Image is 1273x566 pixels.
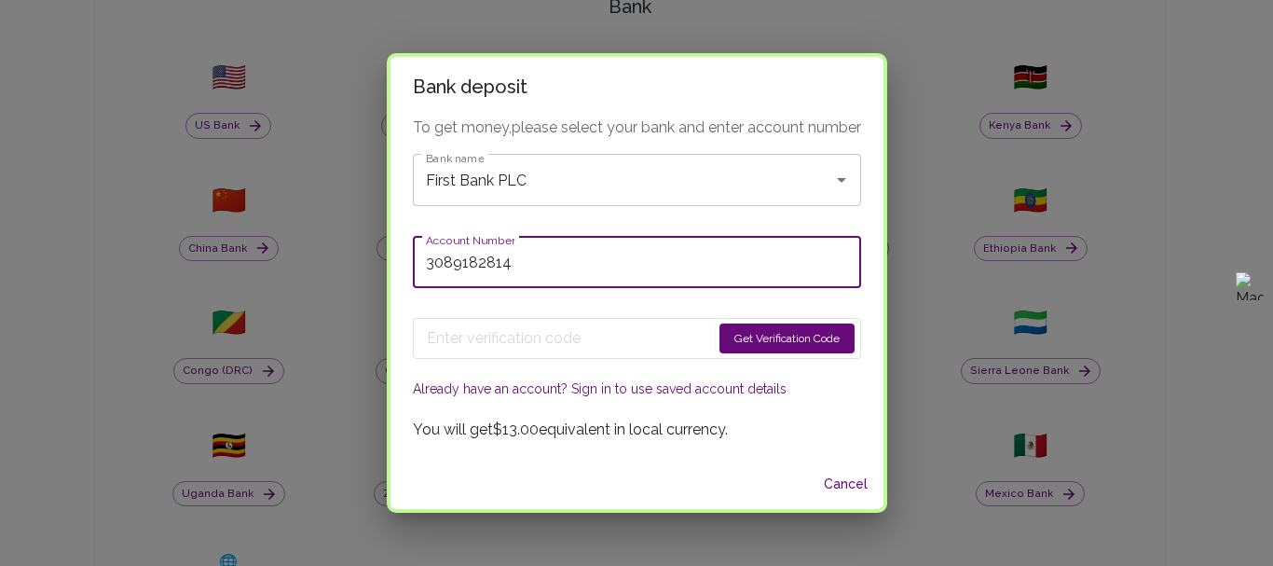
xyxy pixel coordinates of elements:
[719,324,855,353] button: Get Verification Code
[426,150,484,166] label: Bank name
[413,419,861,441] p: You will get $13.00 equivalent in local currency.
[427,324,711,353] input: Enter verification code
[828,167,855,193] button: Open
[816,467,876,502] button: Cancel
[413,380,787,398] button: Already have an account? Sign in to use saved account details
[390,57,883,117] h2: Bank deposit
[426,232,514,248] label: Account Number
[413,117,861,139] p: To get money, please select your bank and enter account number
